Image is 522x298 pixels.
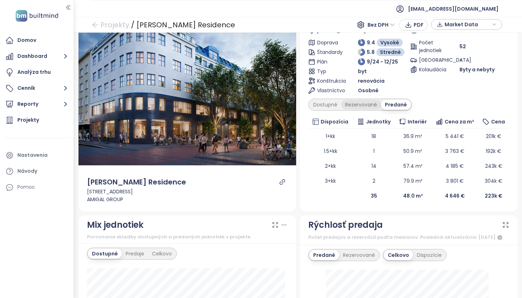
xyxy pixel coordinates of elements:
[308,218,383,232] div: Rýchlosť predaja
[486,148,501,155] span: 192k €
[491,118,505,126] span: Cena
[87,233,288,241] div: Porovnanie skladby dostupných a predaných jednotiek v projekte.
[445,19,490,30] span: Market Data
[131,18,135,31] div: /
[317,58,342,66] span: Plán
[308,144,353,159] td: 1.5+kk
[358,67,367,75] span: byt
[460,43,466,50] span: 52
[358,87,379,94] span: Osobné
[403,192,423,199] b: 48.0 m²
[87,218,143,232] div: Mix jednotiek
[395,173,431,188] td: 79.9 m²
[308,129,353,144] td: 1+kk
[419,66,444,73] span: Kolaudácia
[92,18,129,31] a: arrow-left Projekty
[4,113,70,127] a: Projekty
[445,148,464,155] span: 3 763 €
[309,250,339,260] div: Predané
[371,192,377,199] b: 35
[353,144,395,159] td: 1
[460,66,495,73] span: Byty a nebyty
[4,97,70,111] button: Reporty
[4,180,70,194] div: Pomoc
[317,87,342,94] span: Vlastníctvo
[485,177,502,184] span: 304k €
[17,151,48,160] div: Nastavenia
[341,100,381,110] div: Rezervované
[446,162,464,170] span: 4 185 €
[446,177,464,184] span: 3 801 €
[17,183,35,192] div: Pomoc
[486,133,501,140] span: 201k €
[317,77,342,85] span: Konštrukcia
[367,39,375,46] span: 9.4
[122,249,148,259] div: Predaje
[92,21,99,28] span: arrow-left
[408,0,499,17] span: [EMAIL_ADDRESS][DOMAIN_NAME]
[308,173,353,188] td: 3+kk
[368,20,395,30] span: Bez DPH
[353,159,395,173] td: 14
[408,118,427,126] span: Interiér
[87,195,288,203] div: AMIGAL GROUP
[358,77,385,85] span: renovácia
[380,39,399,46] span: Vysoké
[13,9,60,23] img: logo
[413,250,446,260] div: Dispozície
[88,249,122,259] div: Dostupné
[395,159,431,173] td: 57.4 m²
[4,33,70,48] a: Domov
[353,129,395,144] td: 18
[4,81,70,95] button: Cenník
[367,48,375,56] span: 5.8
[317,48,342,56] span: Štandardy
[381,100,411,110] div: Predané
[308,159,353,173] td: 2+kk
[87,177,186,188] div: [PERSON_NAME] Residence
[384,250,413,260] div: Celkovo
[353,173,395,188] td: 2
[4,65,70,79] a: Analýza trhu
[87,188,288,195] div: [STREET_ADDRESS]
[367,58,398,66] span: 9/24 - 12/25
[446,133,464,140] span: 5 441 €
[419,56,444,64] span: [GEOGRAPHIC_DATA]
[317,39,342,46] span: Doprava
[4,164,70,178] a: Návody
[279,179,286,185] a: link
[460,56,462,64] span: -
[148,249,176,259] div: Celkovo
[445,118,474,126] span: Cena za m²
[4,148,70,162] a: Nastavenia
[366,118,391,126] span: Jednotky
[321,118,348,126] span: Dispozícia
[317,67,342,75] span: Typ
[17,68,51,77] div: Analýza trhu
[435,19,498,30] div: button
[17,116,39,125] div: Projekty
[485,162,502,170] span: 243k €
[17,167,37,176] div: Návody
[414,21,424,29] span: PDF
[309,100,341,110] div: Dostupné
[399,19,428,31] button: PDF
[419,39,444,54] span: Počet jednotiek
[380,48,401,56] span: Stredné
[445,192,465,199] b: 4 646 €
[339,250,379,260] div: Rezervované
[17,36,36,45] div: Domov
[308,233,509,242] div: Počet predajov a rezervácií podľa mesiacov. Posledná aktualizácia: [DATE]
[485,192,502,199] b: 223k €
[4,49,70,64] button: Dashboard
[395,144,431,159] td: 50.9 m²
[395,129,431,144] td: 36.9 m²
[136,18,235,31] div: [PERSON_NAME] Residence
